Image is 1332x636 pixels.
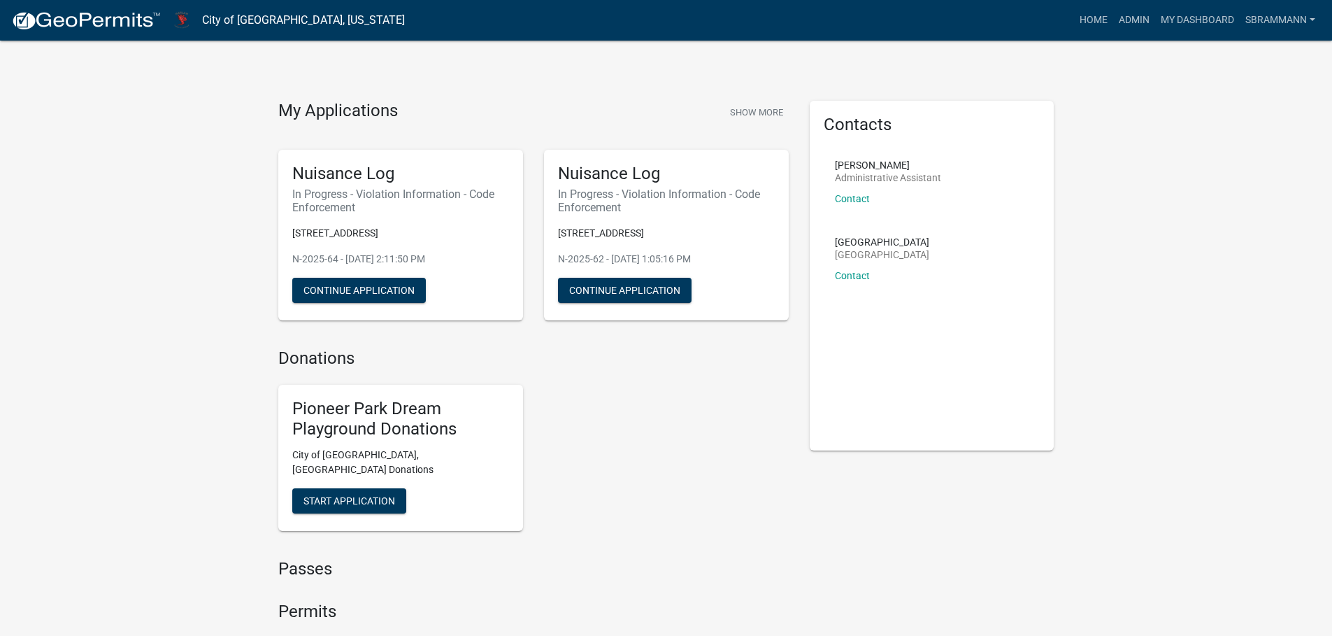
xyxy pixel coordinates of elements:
[303,495,395,507] span: Start Application
[292,488,406,514] button: Start Application
[292,226,509,241] p: [STREET_ADDRESS]
[278,559,789,579] h4: Passes
[278,101,398,122] h4: My Applications
[278,348,789,369] h4: Donations
[1155,7,1240,34] a: My Dashboard
[835,270,870,281] a: Contact
[1240,7,1321,34] a: SBrammann
[278,602,789,622] h4: Permits
[1074,7,1113,34] a: Home
[835,173,941,183] p: Administrative Assistant
[292,278,426,303] button: Continue Application
[202,8,405,32] a: City of [GEOGRAPHIC_DATA], [US_STATE]
[835,250,929,260] p: [GEOGRAPHIC_DATA]
[292,448,509,477] p: City of [GEOGRAPHIC_DATA], [GEOGRAPHIC_DATA] Donations
[835,237,929,247] p: [GEOGRAPHIC_DATA]
[835,193,870,204] a: Contact
[172,10,191,29] img: City of Harlan, Iowa
[558,188,775,214] h6: In Progress - Violation Information - Code Enforcement
[292,164,509,184] h5: Nuisance Log
[558,226,775,241] p: [STREET_ADDRESS]
[835,160,941,170] p: [PERSON_NAME]
[1113,7,1155,34] a: Admin
[292,252,509,267] p: N-2025-64 - [DATE] 2:11:50 PM
[558,278,692,303] button: Continue Application
[558,164,775,184] h5: Nuisance Log
[558,252,775,267] p: N-2025-62 - [DATE] 1:05:16 PM
[724,101,789,124] button: Show More
[292,399,509,439] h5: Pioneer Park Dream Playground Donations
[292,188,509,214] h6: In Progress - Violation Information - Code Enforcement
[824,115,1040,135] h5: Contacts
